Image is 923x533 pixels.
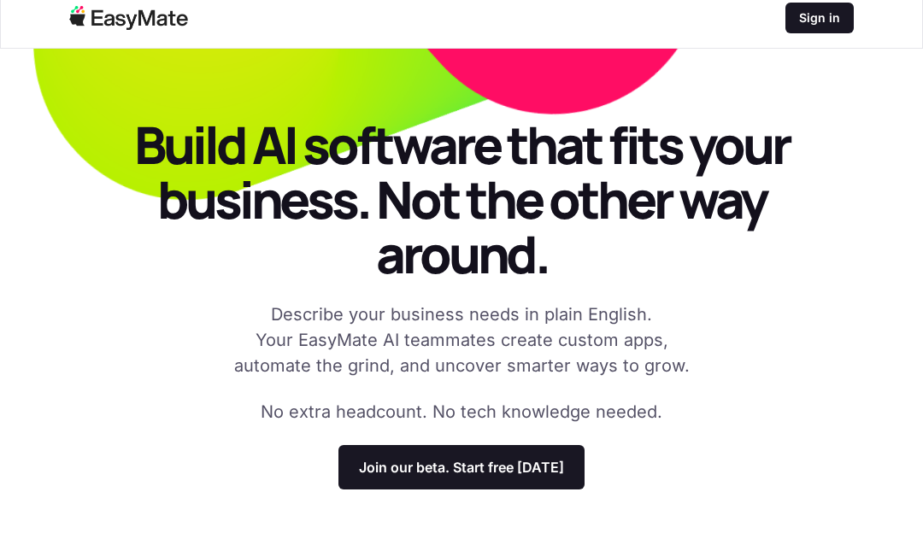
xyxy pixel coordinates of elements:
p: Describe your business needs in plain English. Your EasyMate AI teammates create custom apps, aut... [222,302,701,378]
p: No extra headcount. No tech knowledge needed. [261,399,662,425]
p: Build AI software that fits your business. Not the other way around. [68,117,855,281]
p: Join our beta. Start free [DATE] [359,459,564,476]
p: Sign in [799,9,840,26]
a: Sign in [785,3,854,33]
a: Join our beta. Start free [DATE] [338,445,585,489]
